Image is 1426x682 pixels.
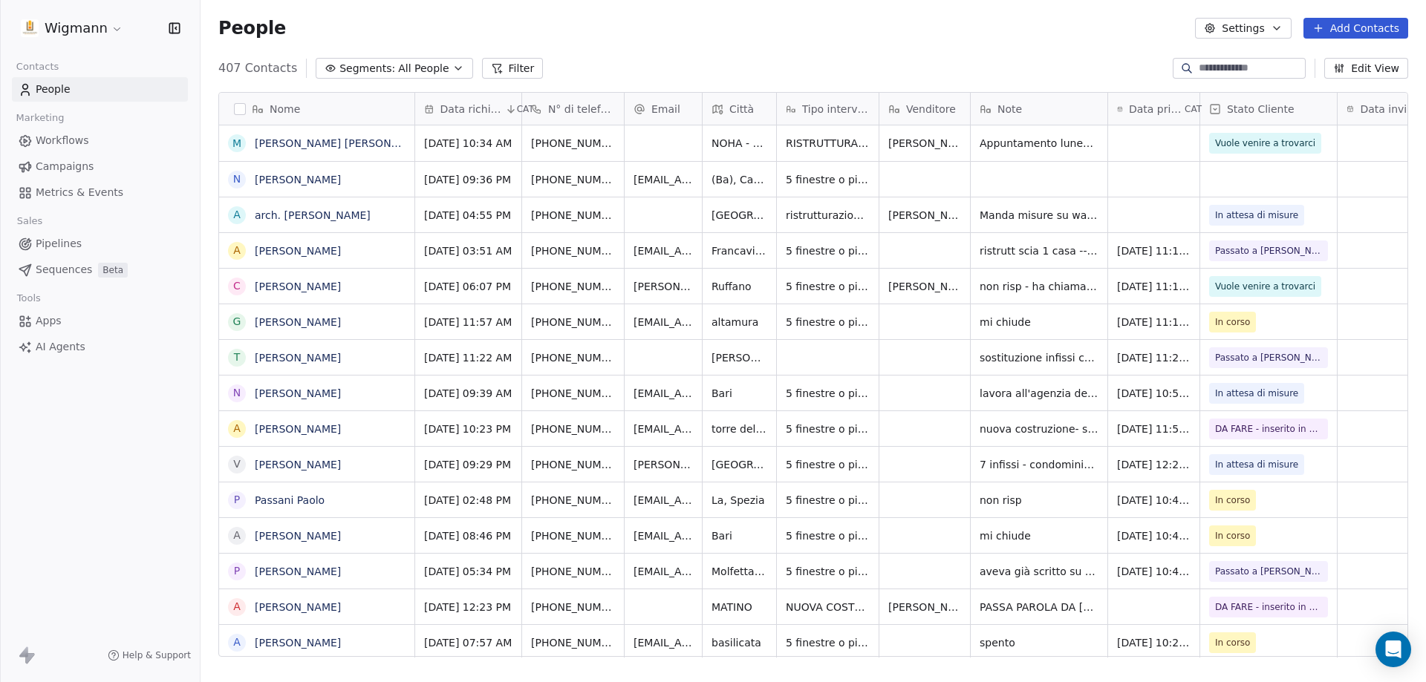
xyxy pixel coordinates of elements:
[786,493,870,508] span: 5 finestre o più di 5
[1215,528,1250,543] span: In corso
[233,207,241,223] div: a
[712,172,767,187] span: (Ba), Castellana Grotte
[879,93,970,125] div: Venditore
[888,136,961,151] span: [PERSON_NAME]
[1215,600,1322,614] span: DA FARE - inserito in cartella
[651,102,680,117] span: Email
[415,93,521,125] div: Data richiestaCAT
[12,309,188,333] a: Apps
[1375,632,1411,667] div: Open Intercom Messenger
[98,263,128,278] span: Beta
[270,102,300,117] span: Nome
[398,61,449,76] span: All People
[424,243,512,258] span: [DATE] 03:51 AM
[255,352,341,364] a: [PERSON_NAME]
[10,107,71,129] span: Marketing
[255,281,341,292] a: [PERSON_NAME]
[712,136,767,151] span: NOHA - GALATINA
[703,93,776,125] div: Città
[255,601,341,613] a: [PERSON_NAME]
[1117,386,1191,401] span: [DATE] 10:53 AM
[786,279,870,294] span: 5 finestre o più di 5
[777,93,879,125] div: Tipo intervento
[786,172,870,187] span: 5 finestre o più di 5
[1117,350,1191,365] span: [DATE] 11:24 AM
[218,17,286,39] span: People
[424,457,512,472] span: [DATE] 09:29 PM
[712,386,767,401] span: Bari
[634,315,693,329] span: [EMAIL_ADDRESS][DOMAIN_NAME]
[531,350,615,365] span: [PHONE_NUMBER]
[36,82,71,97] span: People
[980,600,1098,614] span: PASSA PAROLA DA [PERSON_NAME] - MIA CLIENTE- appuntamento sabato 20.09 - non ha fretta- a novembr...
[339,61,395,76] span: Segments:
[255,565,341,577] a: [PERSON_NAME]
[888,600,961,614] span: [PERSON_NAME]
[1108,93,1199,125] div: Data primo contattoCAT
[255,494,325,506] a: Passani Paolo
[1215,564,1322,579] span: Passato a [PERSON_NAME]
[482,58,544,79] button: Filter
[980,493,1098,508] span: non risp
[1117,635,1191,650] span: [DATE] 10:28 AM
[424,600,512,614] span: [DATE] 12:23 PM
[1215,208,1298,223] span: In attesa di misure
[1215,422,1322,436] span: DA FARE - inserito in cartella
[634,528,693,543] span: [EMAIL_ADDRESS][DOMAIN_NAME]
[232,136,241,151] div: M
[531,600,615,614] span: [PHONE_NUMBER]
[786,564,870,579] span: 5 finestre o più di 5
[1117,457,1191,472] span: [DATE] 12:29 PM
[218,59,297,77] span: 407 Contacts
[108,649,191,661] a: Help & Support
[233,528,241,543] div: A
[36,339,85,355] span: AI Agents
[233,385,241,401] div: N
[980,208,1098,223] span: Manda misure su wa - quando sono pronti i prev viene a ritirarli
[1215,279,1315,294] span: Vuole venire a trovarci
[36,262,92,278] span: Sequences
[1117,315,1191,329] span: [DATE] 11:11 AM
[1200,93,1337,125] div: Stato Cliente
[424,386,512,401] span: [DATE] 09:39 AM
[531,386,615,401] span: [PHONE_NUMBER]
[233,421,241,436] div: A
[1117,243,1191,258] span: [DATE] 11:15 AM
[21,19,39,37] img: 1630668995401.jpeg
[1117,528,1191,543] span: [DATE] 10:48 AM
[255,137,431,149] a: [PERSON_NAME] [PERSON_NAME]
[531,564,615,579] span: [PHONE_NUMBER]
[712,279,767,294] span: Ruffano
[424,172,512,187] span: [DATE] 09:36 PM
[980,564,1098,579] span: aveva già scritto su whatsapp -- sostituzione palazzo vecchio -- 6 -120x280 persiane 2ante + 1 60...
[786,600,870,614] span: NUOVA COSTRUZIONE - O [PERSON_NAME] 2025 INIZIO IMPIANTI
[233,278,241,294] div: C
[12,335,188,359] a: AI Agents
[255,530,341,542] a: [PERSON_NAME]
[424,564,512,579] span: [DATE] 05:34 PM
[219,125,415,658] div: grid
[888,208,961,223] span: [PERSON_NAME]
[255,459,341,470] a: [PERSON_NAME]
[424,350,512,365] span: [DATE] 11:22 AM
[980,315,1098,329] span: mi chiude
[980,136,1098,151] span: Appuntamento lunedì 29 ore 17
[634,243,693,258] span: [EMAIL_ADDRESS][DOMAIN_NAME]
[1324,58,1408,79] button: Edit View
[971,93,1107,125] div: Note
[12,128,188,153] a: Workflows
[36,236,82,252] span: Pipelines
[786,315,870,329] span: 5 finestre o più di 5
[255,637,341,649] a: [PERSON_NAME]
[12,258,188,282] a: SequencesBeta
[12,154,188,179] a: Campaigns
[123,649,191,661] span: Help & Support
[634,279,693,294] span: [PERSON_NAME][EMAIL_ADDRESS][PERSON_NAME][DOMAIN_NAME]
[634,564,693,579] span: [EMAIL_ADDRESS][DOMAIN_NAME]
[36,133,89,148] span: Workflows
[531,528,615,543] span: [PHONE_NUMBER]
[980,386,1098,401] span: lavora all'agenzia delle entrate10 infissi -- monoblocco con l'avvolg classica motorizz + cassone...
[786,208,870,223] span: ristrutturazione. Preventivo in pvc e alternativa alluminio.
[233,171,241,187] div: N
[1215,350,1322,365] span: Passato a [PERSON_NAME]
